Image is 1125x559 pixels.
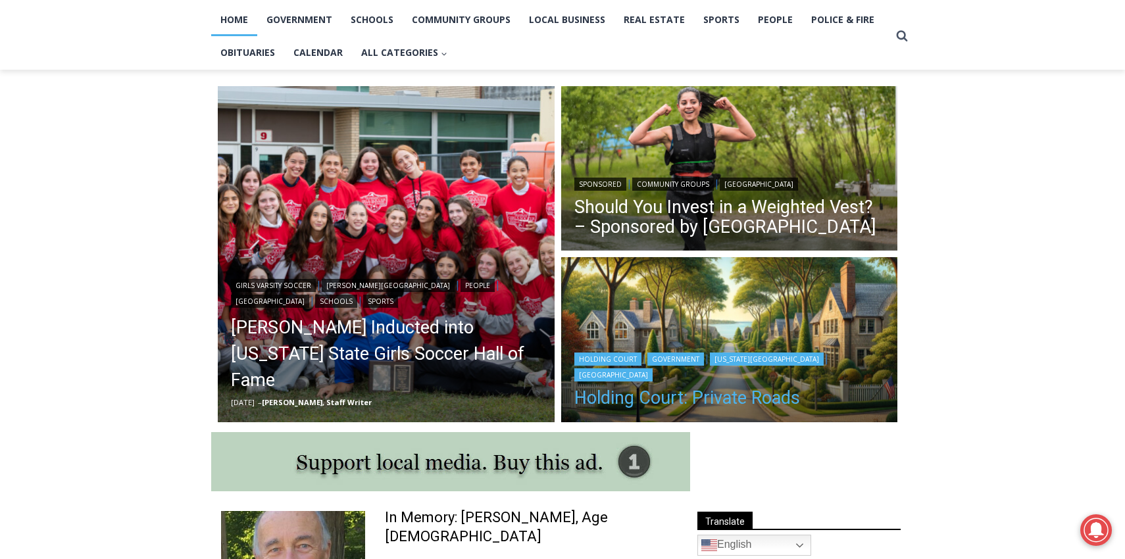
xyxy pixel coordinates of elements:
[363,295,398,308] a: Sports
[701,537,717,553] img: en
[890,24,914,48] button: View Search Form
[749,3,802,36] a: People
[231,314,541,393] a: [PERSON_NAME] Inducted into [US_STATE] State Girls Soccer Hall of Fame
[344,131,610,160] span: Intern @ [DOMAIN_NAME]
[211,3,890,70] nav: Primary Navigation
[561,257,898,425] a: Read More Holding Court: Private Roads
[561,257,898,425] img: DALLE 2025-09-08 Holding Court 2025-09-09 Private Roads
[461,279,495,292] a: People
[647,352,704,366] a: Government
[258,397,262,407] span: –
[284,36,352,69] a: Calendar
[231,276,541,308] div: | | | | |
[136,82,193,157] div: Located at [STREET_ADDRESS][PERSON_NAME]
[352,36,457,69] button: Child menu of All Categories
[802,3,884,36] a: Police & Fire
[574,178,626,191] a: Sponsored
[231,397,255,407] time: [DATE]
[218,86,555,423] img: (PHOTO: The 2025 Rye Girls Soccer Team surrounding Head Coach Rich Savage after his induction int...
[694,3,749,36] a: Sports
[574,175,885,191] div: | |
[257,3,341,36] a: Government
[697,535,811,556] a: English
[561,86,898,255] a: Read More Should You Invest in a Weighted Vest? – Sponsored by White Plains Hospital
[315,295,357,308] a: Schools
[262,397,372,407] a: [PERSON_NAME], Staff Writer
[385,508,674,546] a: In Memory: [PERSON_NAME], Age [DEMOGRAPHIC_DATA]
[632,178,714,191] a: Community Groups
[710,352,824,366] a: [US_STATE][GEOGRAPHIC_DATA]
[211,36,284,69] a: Obituaries
[341,3,403,36] a: Schools
[403,3,520,36] a: Community Groups
[231,279,316,292] a: Girls Varsity Soccer
[218,86,555,423] a: Read More Rich Savage Inducted into New York State Girls Soccer Hall of Fame
[574,197,885,237] a: Should You Invest in a Weighted Vest? – Sponsored by [GEOGRAPHIC_DATA]
[614,3,694,36] a: Real Estate
[211,432,690,491] img: support local media, buy this ad
[720,178,798,191] a: [GEOGRAPHIC_DATA]
[574,368,653,381] a: [GEOGRAPHIC_DATA]
[697,512,753,529] span: Translate
[322,279,455,292] a: [PERSON_NAME][GEOGRAPHIC_DATA]
[1,132,132,164] a: Open Tues. - Sun. [PHONE_NUMBER]
[520,3,614,36] a: Local Business
[4,135,129,185] span: Open Tues. - Sun. [PHONE_NUMBER]
[574,388,885,408] a: Holding Court: Private Roads
[574,352,641,366] a: Holding Court
[231,295,309,308] a: [GEOGRAPHIC_DATA]
[561,86,898,255] img: (PHOTO: Runner with a weighted vest. Contributed.)
[316,128,637,164] a: Intern @ [DOMAIN_NAME]
[574,350,885,381] div: | | |
[332,1,622,128] div: "I learned about the history of a place I’d honestly never considered even as a resident of [GEOG...
[211,3,257,36] a: Home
